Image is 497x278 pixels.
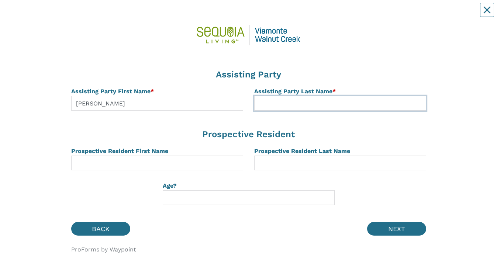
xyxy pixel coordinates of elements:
button: NEXT [367,222,426,236]
span: Assisting Party First Name [71,88,151,95]
span: Prospective Resident Last Name [254,147,350,154]
div: Assisting Party [71,68,426,81]
a: ProForms by Waypoint [71,246,136,253]
img: 7bf70a1c-fd26-438f-9489-48eedf3402a0.png [187,19,310,51]
button: BACK [71,222,130,236]
div: Prospective Resident [71,128,426,141]
span: Assisting Party Last Name [254,88,332,95]
button: Close [480,3,494,17]
span: Prospective Resident First Name [71,147,168,154]
span: Age? [163,182,177,189]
